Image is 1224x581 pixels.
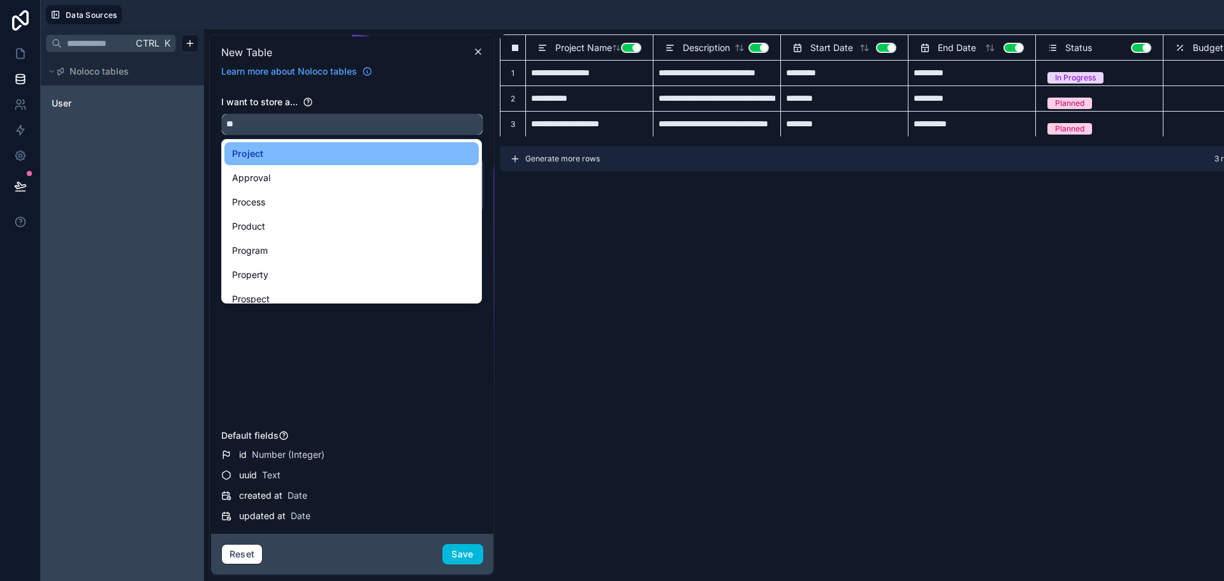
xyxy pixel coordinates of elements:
[239,469,257,482] span: uuid
[510,146,600,172] button: Generate more rows
[683,41,730,54] span: Description
[232,170,270,186] span: Approval
[1065,41,1092,54] span: Status
[442,544,483,564] button: Save
[1055,98,1084,109] div: Planned
[221,544,263,564] button: Reset
[46,93,199,114] div: User
[500,85,525,111] div: 2
[221,45,272,60] span: New Table
[232,267,268,283] span: Property
[232,219,265,234] span: Product
[810,41,853,54] span: Start Date
[221,96,298,107] span: I want to store a...
[500,111,525,136] div: 3
[1055,123,1084,135] div: Planned
[46,5,122,24] button: Data Sources
[232,291,270,307] span: Prospect
[288,489,307,502] span: Date
[938,41,976,54] span: End Date
[525,154,600,164] span: Generate more rows
[46,63,191,80] button: Noloco tables
[135,35,161,51] span: Ctrl
[221,430,279,441] span: Default fields
[239,448,247,461] span: id
[555,41,612,54] span: Project Name
[69,65,129,78] span: Noloco tables
[232,146,263,161] span: Project
[66,10,117,20] span: Data Sources
[239,489,282,502] span: created at
[262,469,280,482] span: Text
[52,97,71,110] span: User
[221,65,357,78] span: Learn more about Noloco tables
[1055,72,1096,84] div: In Progress
[291,510,310,522] span: Date
[232,243,268,258] span: Program
[500,60,525,85] div: 1
[1193,41,1223,54] span: Budget
[239,510,286,522] span: updated at
[252,448,324,461] span: Number (Integer)
[232,195,265,210] span: Process
[216,65,377,78] a: Learn more about Noloco tables
[52,97,155,110] a: User
[163,39,171,48] span: K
